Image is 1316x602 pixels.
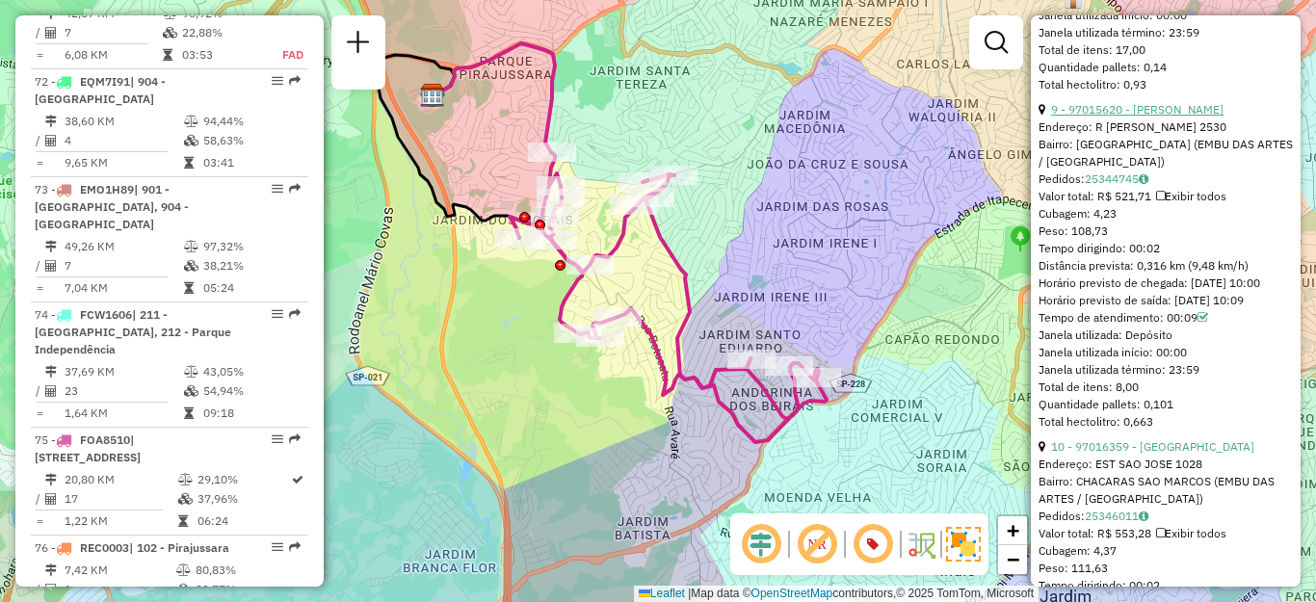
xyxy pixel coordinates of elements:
[64,112,183,131] td: 38,60 KM
[35,278,44,298] td: =
[1085,171,1148,186] a: 25344745
[45,366,57,378] i: Distância Total
[181,23,261,42] td: 22,88%
[45,564,57,576] i: Distância Total
[1007,518,1019,542] span: +
[1198,310,1208,325] a: Com service time
[1039,561,1108,575] span: Peso: 111,63
[1039,7,1293,24] div: Janela utilizada início: 00:00
[1139,173,1148,185] i: Observações
[751,587,833,600] a: OpenStreetMap
[1039,344,1293,361] div: Janela utilizada início: 00:00
[202,153,300,172] td: 03:41
[272,183,283,195] em: Opções
[184,385,198,397] i: % de utilização da cubagem
[64,404,183,423] td: 1,64 KM
[1039,24,1293,41] div: Janela utilizada término: 23:59
[639,587,685,600] a: Leaflet
[1039,170,1293,188] div: Pedidos:
[64,153,183,172] td: 9,65 KM
[289,183,301,195] em: Rota exportada
[202,131,300,150] td: 58,63%
[35,153,44,172] td: =
[977,23,1015,62] a: Exibir filtros
[184,135,198,146] i: % de utilização da cubagem
[272,433,283,445] em: Opções
[35,307,231,356] span: | 211 - [GEOGRAPHIC_DATA], 212 - Parque Independência
[45,385,57,397] i: Total de Atividades
[1039,41,1293,59] div: Total de itens: 17,00
[1039,257,1293,275] div: Distância prevista: 0,316 km (9,48 km/h)
[261,45,304,65] td: FAD
[1039,413,1293,431] div: Total hectolitro: 0,663
[1039,396,1293,413] div: Quantidade pallets: 0,101
[906,529,936,560] img: Fluxo de ruas
[272,75,283,87] em: Opções
[35,74,166,106] span: | 904 - [GEOGRAPHIC_DATA]
[35,23,44,42] td: /
[1039,327,1293,344] div: Janela utilizada: Depósito
[64,45,162,65] td: 6,08 KM
[289,308,301,320] em: Rota exportada
[35,580,44,599] td: /
[35,307,231,356] span: 74 -
[35,182,189,231] span: 73 -
[195,580,300,599] td: 99,77%
[202,256,300,275] td: 38,21%
[946,527,981,562] img: Exibir/Ocultar setores
[176,584,191,595] i: % de utilização da cubagem
[1051,439,1254,454] a: 10 - 97016359 - [GEOGRAPHIC_DATA]
[64,131,183,150] td: 4
[195,561,300,580] td: 80,83%
[80,432,130,447] span: FOA8510
[289,75,301,87] em: Rota exportada
[35,381,44,401] td: /
[64,256,183,275] td: 7
[178,493,193,505] i: % de utilização da cubagem
[64,580,175,599] td: 1
[64,237,183,256] td: 49,26 KM
[998,545,1027,574] a: Zoom out
[1039,361,1293,379] div: Janela utilizada término: 23:59
[163,49,172,61] i: Tempo total em rota
[80,74,130,89] span: EQM7I91
[1039,525,1293,542] div: Valor total: R$ 553,28
[35,432,141,464] span: 75 -
[129,540,229,555] span: | 102 - Pirajussara
[1039,275,1293,292] div: Horário previsto de chegada: [DATE] 10:00
[1156,526,1226,540] span: Exibir todos
[272,541,283,553] em: Opções
[184,241,198,252] i: % de utilização do peso
[292,474,303,485] i: Rota otimizada
[1039,309,1293,327] div: Tempo de atendimento: 00:09
[176,564,191,576] i: % de utilização do peso
[1039,188,1293,205] div: Valor total: R$ 521,71
[339,23,378,66] a: Nova sessão e pesquisa
[688,587,691,600] span: |
[1039,240,1293,257] div: Tempo dirigindo: 00:02
[184,116,198,127] i: % de utilização do peso
[634,586,1039,602] div: Map data © contributors,© 2025 TomTom, Microsoft
[1039,118,1293,136] div: Endereço: R [PERSON_NAME] 2530
[80,540,129,555] span: REC0003
[184,366,198,378] i: % de utilização do peso
[163,27,177,39] i: % de utilização da cubagem
[1039,136,1293,170] div: Bairro: [GEOGRAPHIC_DATA] (EMBU DAS ARTES / [GEOGRAPHIC_DATA])
[1039,577,1293,594] div: Tempo dirigindo: 00:02
[1039,292,1293,309] div: Horário previsto de saída: [DATE] 10:09
[202,237,300,256] td: 97,32%
[64,470,177,489] td: 20,80 KM
[45,260,57,272] i: Total de Atividades
[184,157,194,169] i: Tempo total em rota
[35,489,44,509] td: /
[202,381,300,401] td: 54,94%
[738,521,784,567] span: Ocultar deslocamento
[80,182,134,196] span: EMO1H89
[35,432,141,464] span: | [STREET_ADDRESS]
[64,381,183,401] td: 23
[45,584,57,595] i: Total de Atividades
[1156,189,1226,203] span: Exibir todos
[1039,206,1117,221] span: Cubagem: 4,23
[1039,223,1108,238] span: Peso: 108,73
[35,131,44,150] td: /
